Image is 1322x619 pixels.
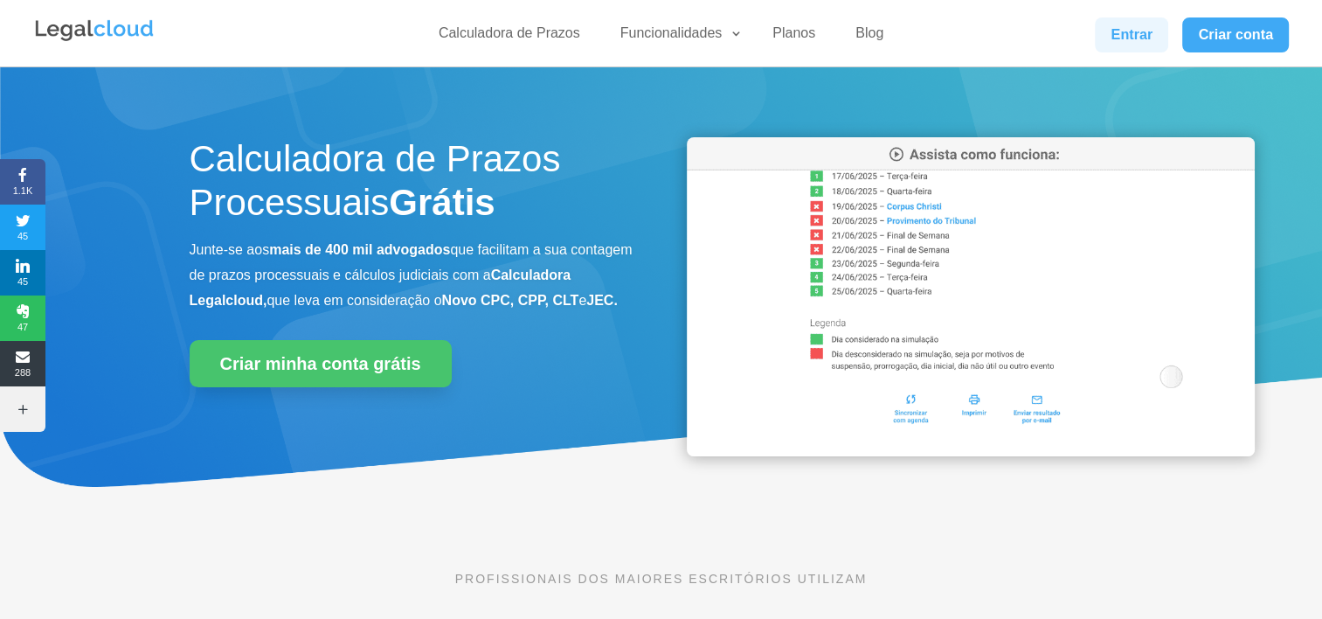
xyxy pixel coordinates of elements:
[190,238,635,313] p: Junte-se aos que facilitam a sua contagem de prazos processuais e cálculos judiciais com a que le...
[33,17,156,44] img: Legalcloud Logo
[33,31,156,46] a: Logo da Legalcloud
[586,293,618,308] b: JEC.
[190,340,452,387] a: Criar minha conta grátis
[687,137,1255,456] img: Calculadora de Prazos Processuais da Legalcloud
[1182,17,1289,52] a: Criar conta
[845,24,894,50] a: Blog
[442,293,579,308] b: Novo CPC, CPP, CLT
[190,268,571,308] b: Calculadora Legalcloud,
[1095,17,1168,52] a: Entrar
[269,242,450,257] b: mais de 400 mil advogados
[190,137,635,234] h1: Calculadora de Prazos Processuais
[389,182,495,223] strong: Grátis
[610,24,744,50] a: Funcionalidades
[687,444,1255,459] a: Calculadora de Prazos Processuais da Legalcloud
[190,569,1133,588] p: PROFISSIONAIS DOS MAIORES ESCRITÓRIOS UTILIZAM
[762,24,826,50] a: Planos
[428,24,591,50] a: Calculadora de Prazos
